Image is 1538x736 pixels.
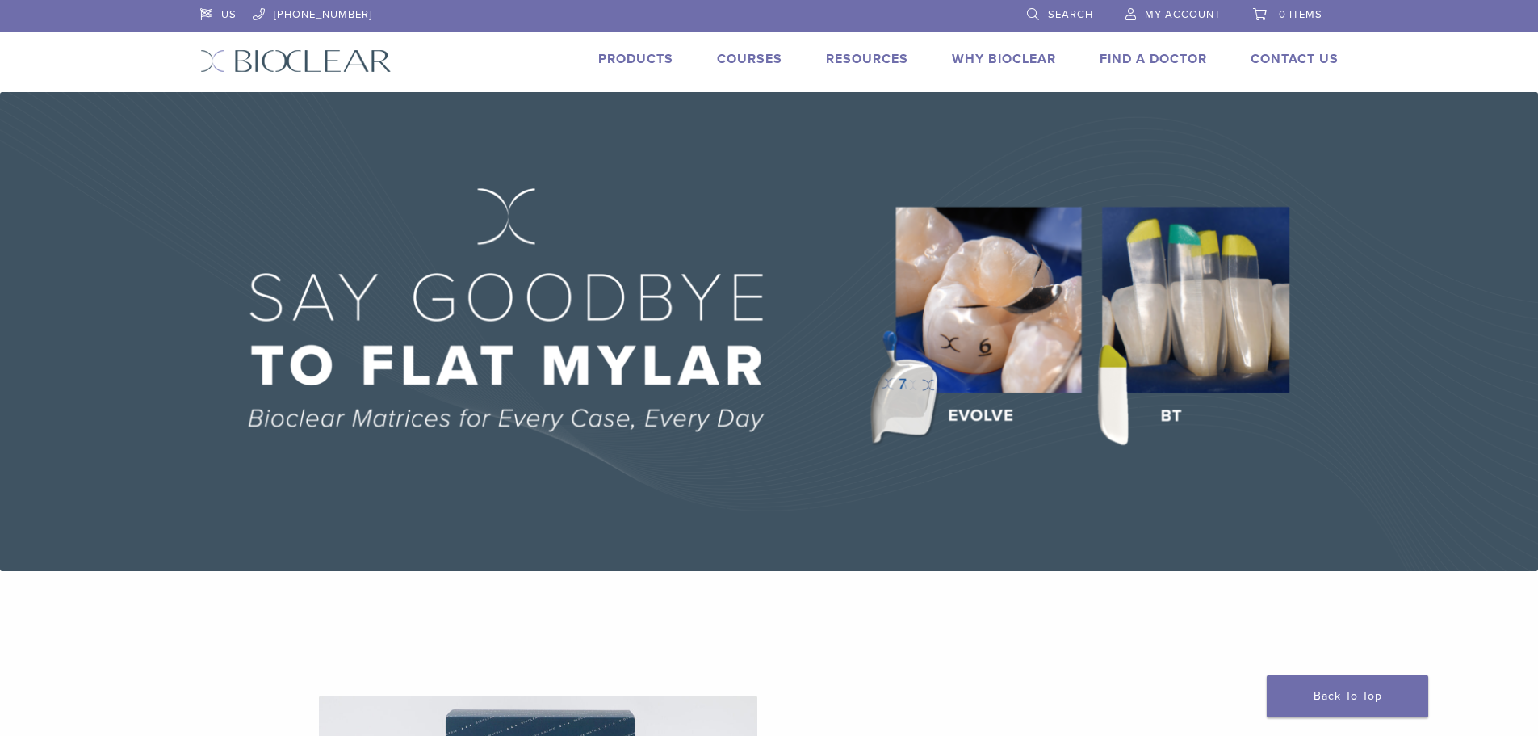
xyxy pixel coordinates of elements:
[826,51,908,67] a: Resources
[1100,51,1207,67] a: Find A Doctor
[1145,8,1221,21] span: My Account
[1267,675,1428,717] a: Back To Top
[200,49,392,73] img: Bioclear
[1279,8,1322,21] span: 0 items
[598,51,673,67] a: Products
[952,51,1056,67] a: Why Bioclear
[1251,51,1339,67] a: Contact Us
[1048,8,1093,21] span: Search
[717,51,782,67] a: Courses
